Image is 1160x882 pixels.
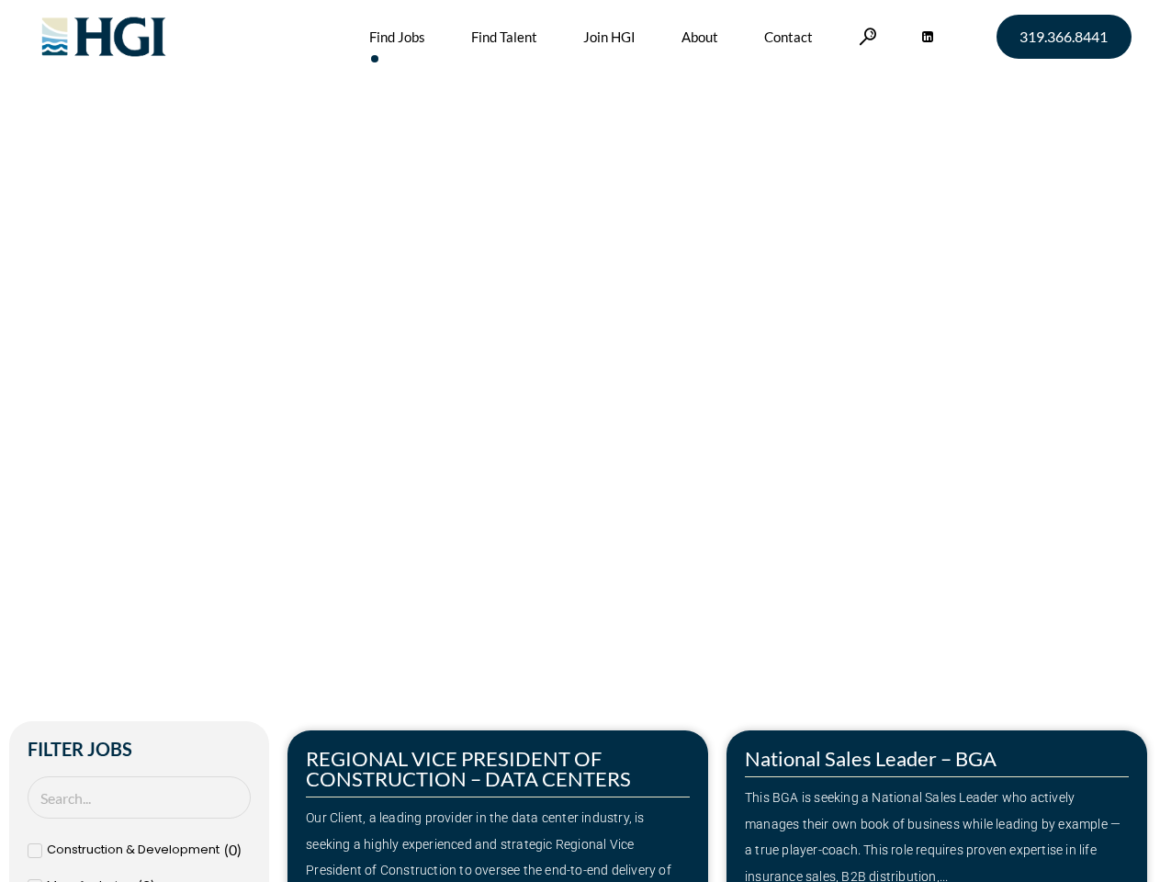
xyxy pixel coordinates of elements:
input: Search Job [28,776,251,820]
span: » [66,370,141,389]
span: 0 [229,841,237,858]
span: Make Your [66,282,332,348]
span: Construction & Development [47,837,220,864]
a: National Sales Leader – BGA [745,746,997,771]
span: ) [237,841,242,858]
h2: Filter Jobs [28,740,251,758]
a: Home [66,370,105,389]
span: Next Move [343,285,613,345]
span: ( [224,841,229,858]
span: Jobs [111,370,141,389]
span: 319.366.8441 [1019,29,1108,44]
a: REGIONAL VICE PRESIDENT OF CONSTRUCTION – DATA CENTERS [306,746,631,791]
a: 319.366.8441 [997,15,1132,59]
a: Search [859,28,877,45]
